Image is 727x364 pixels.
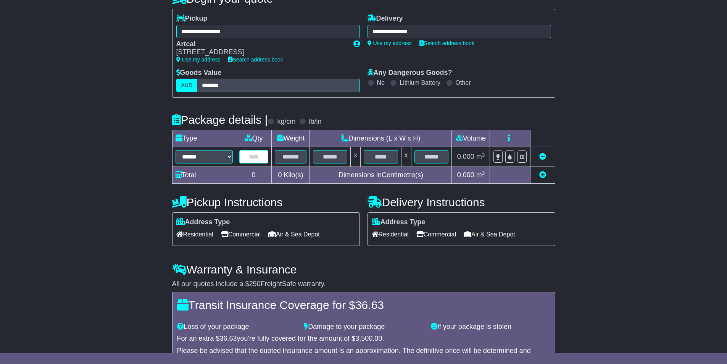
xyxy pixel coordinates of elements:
[300,323,427,331] div: Damage to your package
[372,228,409,240] span: Residential
[278,171,282,179] span: 0
[177,335,550,343] div: For an extra $ you're fully covered for the amount of $ .
[221,228,261,240] span: Commercial
[355,299,384,311] span: 36.63
[355,335,382,342] span: 3,500.00
[456,79,471,86] label: Other
[457,153,474,160] span: 0.000
[427,323,554,331] div: If your package is stolen
[176,69,222,77] label: Goods Value
[236,130,271,147] td: Qty
[271,130,310,147] td: Weight
[176,15,208,23] label: Pickup
[419,40,474,46] a: Search address book
[368,15,403,23] label: Delivery
[172,167,236,184] td: Total
[309,118,321,126] label: lb/in
[464,228,515,240] span: Air & Sea Depot
[176,79,198,92] label: AUD
[220,335,237,342] span: 36.63
[172,280,555,288] div: All our quotes include a $ FreightSafe warranty.
[539,171,546,179] a: Add new item
[176,48,346,57] div: [STREET_ADDRESS]
[400,79,440,86] label: Lithium Battery
[176,228,213,240] span: Residential
[271,167,310,184] td: Kilo(s)
[368,196,555,209] h4: Delivery Instructions
[172,196,360,209] h4: Pickup Instructions
[351,147,361,167] td: x
[173,323,300,331] div: Loss of your package
[310,130,452,147] td: Dimensions (L x W x H)
[368,40,412,46] a: Use my address
[228,57,283,63] a: Search address book
[377,79,385,86] label: No
[176,40,346,49] div: Artcal
[482,170,485,176] sup: 3
[457,171,474,179] span: 0.000
[482,152,485,158] sup: 3
[249,280,261,288] span: 250
[177,299,550,311] h4: Transit Insurance Coverage for $
[372,218,426,226] label: Address Type
[401,147,411,167] td: x
[539,153,546,160] a: Remove this item
[177,347,550,363] div: Please be advised that the quoted insurance amount is an approximation. The definitive price will...
[476,171,485,179] span: m
[416,228,456,240] span: Commercial
[172,113,268,126] h4: Package details |
[172,263,555,276] h4: Warranty & Insurance
[368,69,452,77] label: Any Dangerous Goods?
[172,130,236,147] td: Type
[310,167,452,184] td: Dimensions in Centimetre(s)
[268,228,320,240] span: Air & Sea Depot
[236,167,271,184] td: 0
[176,218,230,226] label: Address Type
[277,118,295,126] label: kg/cm
[476,153,485,160] span: m
[452,130,490,147] td: Volume
[176,57,221,63] a: Use my address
